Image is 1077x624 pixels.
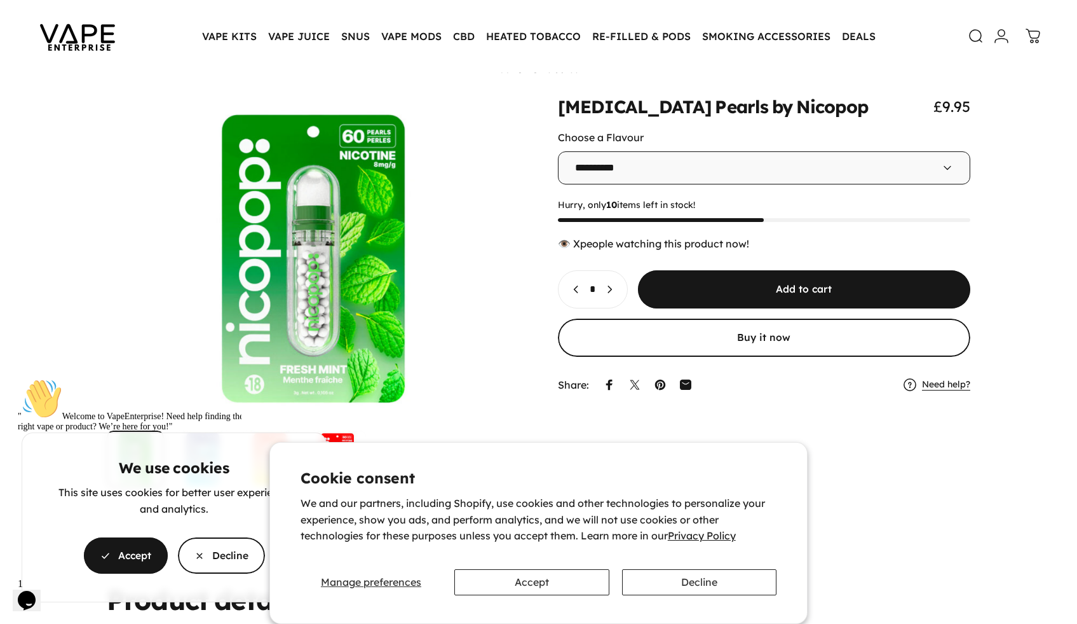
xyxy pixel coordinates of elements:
[301,569,442,595] button: Manage preferences
[301,496,777,544] p: We and our partners, including Shopify, use cookies and other technologies to personalize your ex...
[13,373,241,567] iframe: chat widget
[5,5,234,59] div: "👋Welcome to VapeEnterprise! Need help finding the right vape or product? We’re here for you!"
[301,471,777,485] h2: Cookie consent
[668,529,736,542] a: Privacy Policy
[321,576,421,588] span: Manage preferences
[5,38,231,58] span: " Welcome to VapeEnterprise! Need help finding the right vape or product? We’re here for you!"
[454,569,609,595] button: Accept
[13,573,53,611] iframe: chat widget
[9,5,50,46] img: :wave:
[622,569,777,595] button: Decline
